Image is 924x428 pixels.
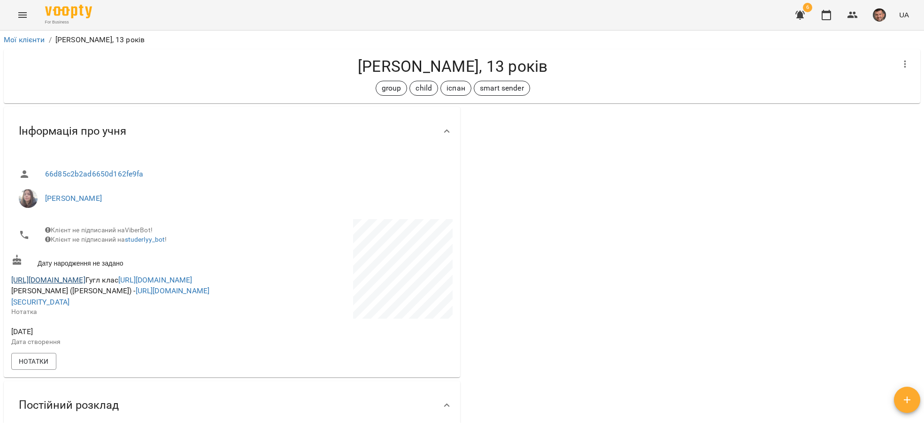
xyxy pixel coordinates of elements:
[55,34,145,46] p: [PERSON_NAME], 13 років
[11,337,230,347] p: Дата створення
[447,83,465,94] p: іспан
[19,356,49,367] span: Нотатки
[45,19,92,25] span: For Business
[11,275,209,306] span: Гугл клас [PERSON_NAME] ([PERSON_NAME]) -
[382,83,401,94] p: group
[416,83,432,94] p: child
[11,353,56,370] button: Нотатки
[118,275,192,284] a: [URL][DOMAIN_NAME]
[11,275,85,284] a: [URL][DOMAIN_NAME]
[45,236,167,243] span: Клієнт не підписаний на !
[19,124,126,138] span: Інформація про учня
[409,81,438,96] div: child
[125,236,165,243] a: studerlyy_bot
[11,4,34,26] button: Menu
[11,307,230,317] p: Нотатка
[474,81,530,96] div: smart sender
[45,194,102,203] a: [PERSON_NAME]
[4,35,45,44] a: Мої клієнти
[11,57,894,76] h4: [PERSON_NAME], 13 років
[49,34,52,46] li: /
[4,107,460,155] div: Інформація про учня
[45,5,92,18] img: Voopty Logo
[11,326,230,337] span: [DATE]
[376,81,408,96] div: group
[873,8,886,22] img: 75717b8e963fcd04a603066fed3de194.png
[11,286,209,306] a: [URL][DOMAIN_NAME][SECURITY_DATA]
[803,3,812,12] span: 6
[440,81,471,96] div: іспан
[480,83,524,94] p: smart sender
[19,398,119,413] span: Постійний розклад
[45,169,144,178] a: 66d85c2b2ad6650d162fe9fa
[19,189,38,208] img: Дуленчук Марина Ярославівна
[4,34,920,46] nav: breadcrumb
[45,226,153,234] span: Клієнт не підписаний на ViberBot!
[9,252,232,270] div: Дату народження не задано
[899,10,909,20] span: UA
[895,6,913,23] button: UA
